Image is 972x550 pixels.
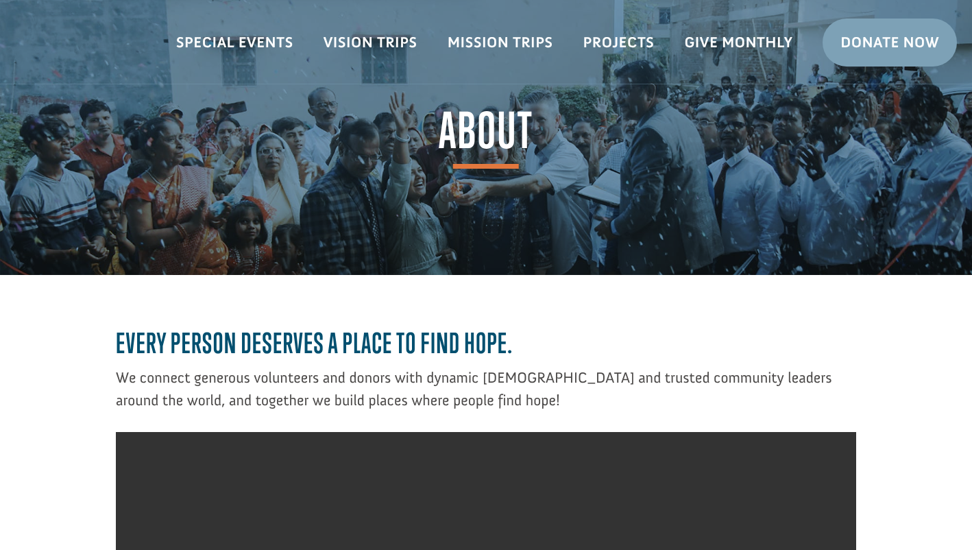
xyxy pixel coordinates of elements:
[823,19,957,67] a: Donate Now
[439,106,533,169] span: About
[161,23,308,62] a: Special Events
[308,23,433,62] a: Vision Trips
[568,23,670,62] a: Projects
[669,23,807,62] a: Give Monthly
[433,23,568,62] a: Mission Trips
[116,366,856,411] p: We connect generous volunteers and donors with dynamic [DEMOGRAPHIC_DATA] and trusted community l...
[116,327,856,366] h3: Every person deserves a place to find hope.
